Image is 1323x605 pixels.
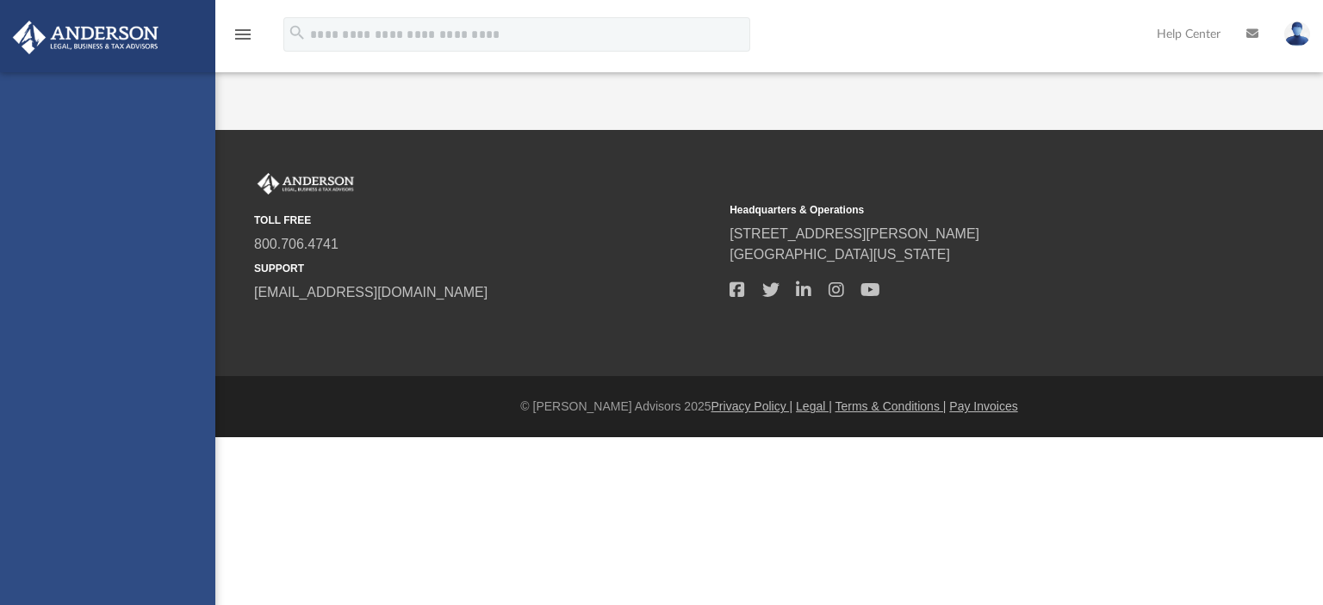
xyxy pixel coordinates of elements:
div: © [PERSON_NAME] Advisors 2025 [215,398,1323,416]
img: User Pic [1284,22,1310,46]
a: 800.706.4741 [254,237,339,251]
small: Headquarters & Operations [730,202,1193,218]
a: Privacy Policy | [711,399,793,413]
i: search [288,23,307,42]
img: Anderson Advisors Platinum Portal [8,21,164,54]
a: [GEOGRAPHIC_DATA][US_STATE] [730,247,950,262]
a: [EMAIL_ADDRESS][DOMAIN_NAME] [254,285,488,299]
img: Anderson Advisors Platinum Portal [254,173,357,195]
a: Terms & Conditions | [835,399,947,413]
small: SUPPORT [254,261,717,276]
a: [STREET_ADDRESS][PERSON_NAME] [730,226,979,241]
i: menu [233,24,253,45]
small: TOLL FREE [254,213,717,228]
a: Legal | [796,399,832,413]
a: menu [233,33,253,45]
a: Pay Invoices [949,399,1017,413]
